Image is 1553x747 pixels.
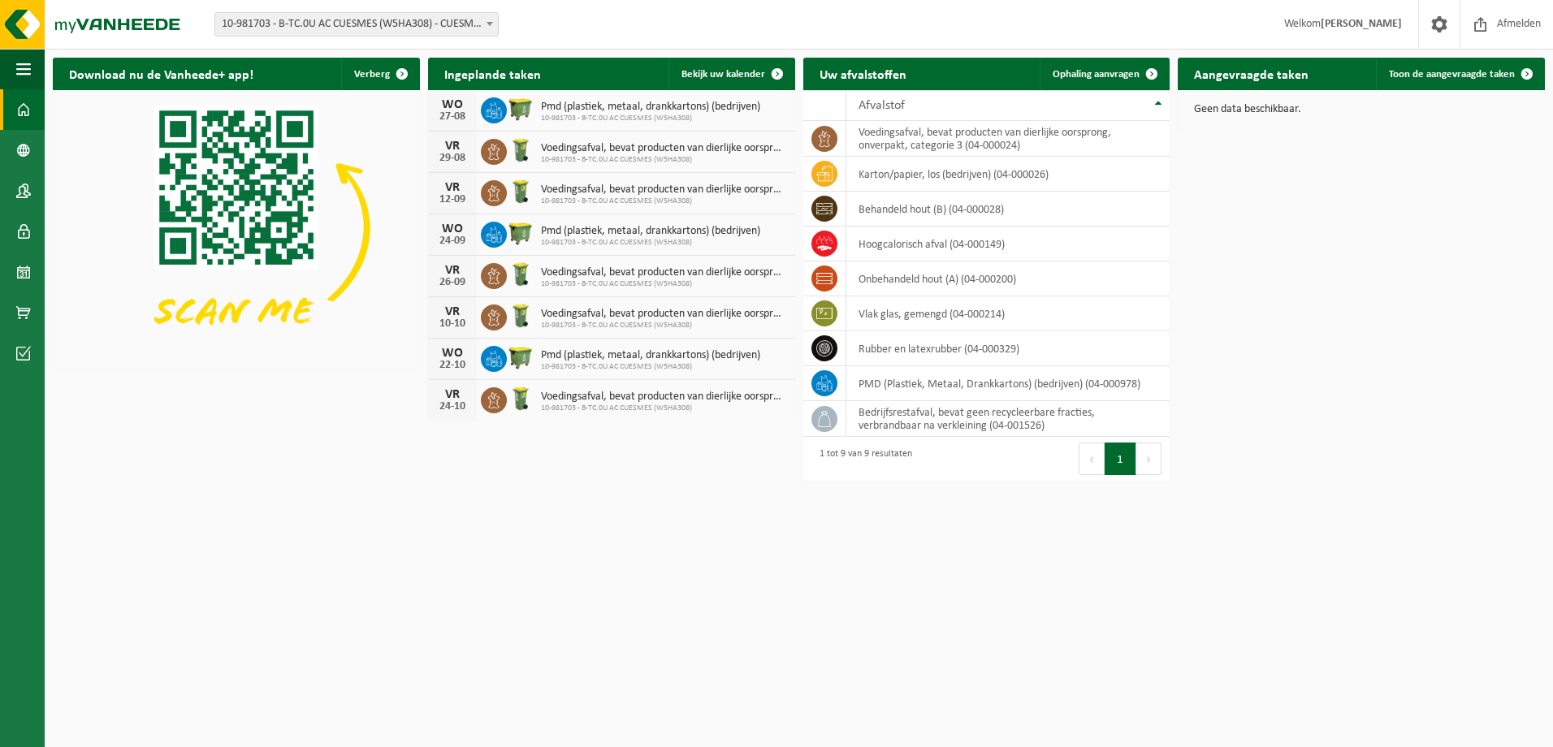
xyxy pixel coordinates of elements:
[1040,58,1168,90] a: Ophaling aanvragen
[215,13,498,36] span: 10-981703 - B-TC.0U AC CUESMES (W5HA308) - CUESMES
[1136,443,1162,475] button: Next
[1194,104,1529,115] p: Geen data beschikbaar.
[507,385,534,412] img: WB-0140-HPE-GN-50
[541,266,787,279] span: Voedingsafval, bevat producten van dierlijke oorsprong, onverpakt, categorie 3
[1079,443,1105,475] button: Previous
[436,388,469,401] div: VR
[1053,69,1140,80] span: Ophaling aanvragen
[541,391,787,404] span: Voedingsafval, bevat producten van dierlijke oorsprong, onverpakt, categorie 3
[436,318,469,330] div: 10-10
[668,58,794,90] a: Bekijk uw kalender
[811,441,912,477] div: 1 tot 9 van 9 resultaten
[214,12,499,37] span: 10-981703 - B-TC.0U AC CUESMES (W5HA308) - CUESMES
[1376,58,1543,90] a: Toon de aangevraagde taken
[846,401,1170,437] td: bedrijfsrestafval, bevat geen recycleerbare fracties, verbrandbaar na verkleining (04-001526)
[859,99,905,112] span: Afvalstof
[53,58,270,89] h2: Download nu de Vanheede+ app!
[436,194,469,205] div: 12-09
[436,222,469,235] div: WO
[846,121,1170,157] td: voedingsafval, bevat producten van dierlijke oorsprong, onverpakt, categorie 3 (04-000024)
[541,279,787,289] span: 10-981703 - B-TC.0U AC CUESMES (W5HA308)
[436,98,469,111] div: WO
[1105,443,1136,475] button: 1
[436,305,469,318] div: VR
[541,114,760,123] span: 10-981703 - B-TC.0U AC CUESMES (W5HA308)
[507,178,534,205] img: WB-0140-HPE-GN-50
[1389,69,1515,80] span: Toon de aangevraagde taken
[846,157,1170,192] td: karton/papier, los (bedrijven) (04-000026)
[846,331,1170,366] td: rubber en latexrubber (04-000329)
[507,95,534,123] img: WB-1100-HPE-GN-50
[541,196,787,206] span: 10-981703 - B-TC.0U AC CUESMES (W5HA308)
[541,321,787,330] span: 10-981703 - B-TC.0U AC CUESMES (W5HA308)
[436,181,469,194] div: VR
[436,360,469,371] div: 22-10
[541,404,787,413] span: 10-981703 - B-TC.0U AC CUESMES (W5HA308)
[541,238,760,248] span: 10-981703 - B-TC.0U AC CUESMES (W5HA308)
[436,235,469,247] div: 24-09
[436,111,469,123] div: 27-08
[436,347,469,360] div: WO
[1321,18,1402,30] strong: [PERSON_NAME]
[1178,58,1325,89] h2: Aangevraagde taken
[541,101,760,114] span: Pmd (plastiek, metaal, drankkartons) (bedrijven)
[436,153,469,164] div: 29-08
[541,155,787,165] span: 10-981703 - B-TC.0U AC CUESMES (W5HA308)
[846,261,1170,296] td: onbehandeld hout (A) (04-000200)
[436,277,469,288] div: 26-09
[53,90,420,365] img: Download de VHEPlus App
[541,349,760,362] span: Pmd (plastiek, metaal, drankkartons) (bedrijven)
[846,366,1170,401] td: PMD (Plastiek, Metaal, Drankkartons) (bedrijven) (04-000978)
[803,58,923,89] h2: Uw afvalstoffen
[354,69,390,80] span: Verberg
[428,58,557,89] h2: Ingeplande taken
[541,362,760,372] span: 10-981703 - B-TC.0U AC CUESMES (W5HA308)
[507,261,534,288] img: WB-0140-HPE-GN-50
[507,302,534,330] img: WB-0140-HPE-GN-50
[541,308,787,321] span: Voedingsafval, bevat producten van dierlijke oorsprong, onverpakt, categorie 3
[846,227,1170,261] td: hoogcalorisch afval (04-000149)
[436,401,469,412] div: 24-10
[507,136,534,164] img: WB-0140-HPE-GN-50
[341,58,418,90] button: Verberg
[436,264,469,277] div: VR
[507,343,534,371] img: WB-1100-HPE-GN-50
[846,192,1170,227] td: behandeld hout (B) (04-000028)
[507,219,534,247] img: WB-1100-HPE-GN-50
[541,142,787,155] span: Voedingsafval, bevat producten van dierlijke oorsprong, onverpakt, categorie 3
[681,69,765,80] span: Bekijk uw kalender
[846,296,1170,331] td: vlak glas, gemengd (04-000214)
[541,225,760,238] span: Pmd (plastiek, metaal, drankkartons) (bedrijven)
[541,184,787,196] span: Voedingsafval, bevat producten van dierlijke oorsprong, onverpakt, categorie 3
[436,140,469,153] div: VR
